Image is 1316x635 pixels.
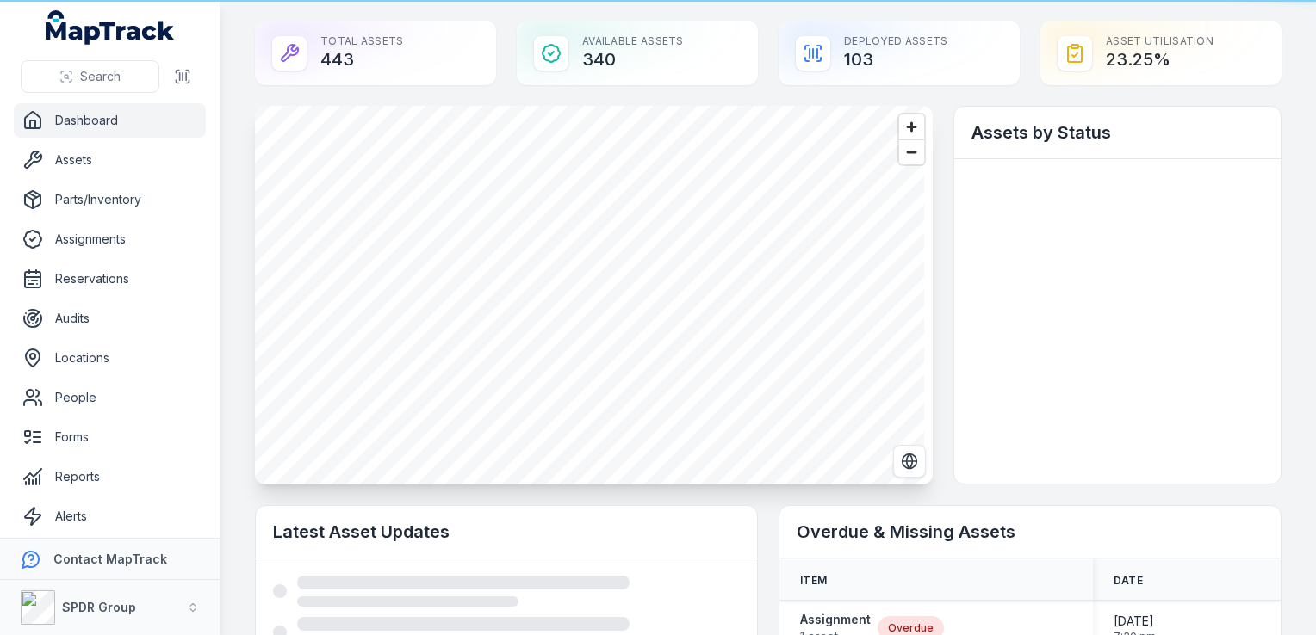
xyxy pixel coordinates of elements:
button: Switch to Satellite View [893,445,926,478]
a: MapTrack [46,10,175,45]
strong: Assignment [800,611,871,628]
h2: Assets by Status [971,120,1263,145]
button: Zoom out [899,139,924,164]
a: Reservations [14,262,206,296]
a: Dashboard [14,103,206,138]
a: Audits [14,301,206,336]
canvas: Map [255,106,924,484]
button: Zoom in [899,114,924,139]
a: Alerts [14,499,206,533]
a: Reports [14,459,206,494]
h2: Latest Asset Updates [273,520,740,544]
a: Locations [14,341,206,375]
span: Search [80,68,121,85]
span: Item [800,574,827,588]
a: Forms [14,420,206,454]
a: Parts/Inventory [14,182,206,217]
a: Assets [14,143,206,177]
button: Search [21,60,159,93]
h2: Overdue & Missing Assets [797,520,1263,544]
strong: Contact MapTrack [53,552,167,566]
a: Assignments [14,222,206,256]
span: Date [1114,574,1143,588]
span: [DATE] [1114,613,1156,630]
a: People [14,380,206,415]
strong: SPDR Group [62,600,136,614]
